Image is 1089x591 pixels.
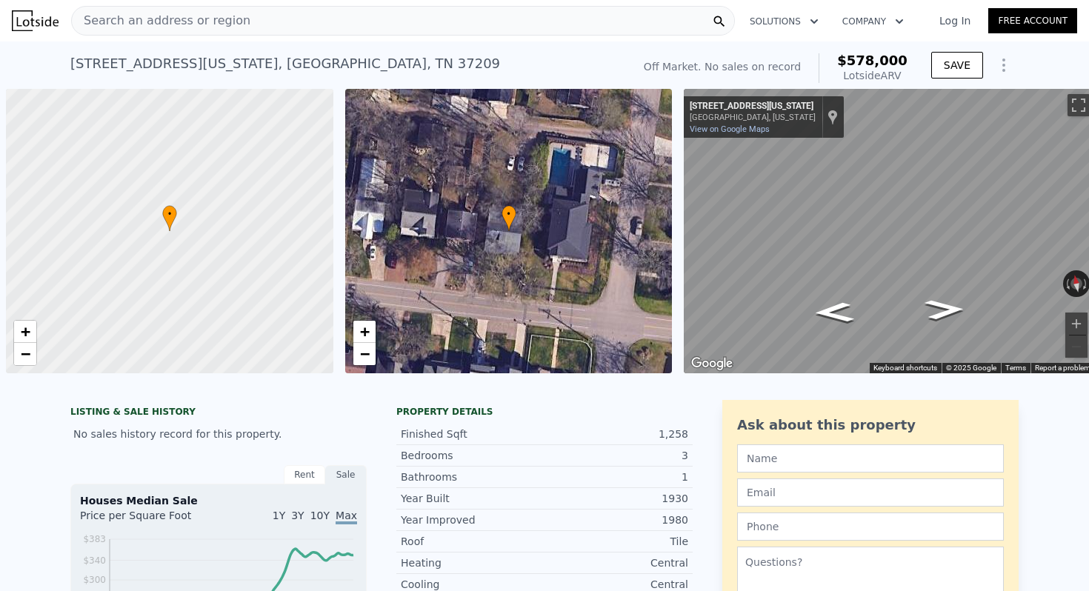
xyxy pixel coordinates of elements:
[70,421,367,447] div: No sales history record for this property.
[353,321,376,343] a: Zoom in
[162,207,177,221] span: •
[80,508,219,532] div: Price per Square Foot
[544,555,688,570] div: Central
[14,321,36,343] a: Zoom in
[737,415,1004,435] div: Ask about this property
[359,344,369,363] span: −
[1068,270,1085,298] button: Reset the view
[72,12,250,30] span: Search an address or region
[353,343,376,365] a: Zoom out
[988,8,1077,33] a: Free Account
[738,8,830,35] button: Solutions
[14,343,36,365] a: Zoom out
[502,207,516,221] span: •
[797,298,870,327] path: Go West, Nebraska Ave
[687,354,736,373] img: Google
[70,53,500,74] div: [STREET_ADDRESS][US_STATE] , [GEOGRAPHIC_DATA] , TN 37209
[83,534,106,544] tspan: $383
[80,493,357,508] div: Houses Median Sale
[284,465,325,484] div: Rent
[873,363,937,373] button: Keyboard shortcuts
[12,10,59,31] img: Lotside
[690,101,816,113] div: [STREET_ADDRESS][US_STATE]
[989,50,1019,80] button: Show Options
[162,205,177,231] div: •
[310,510,330,521] span: 10Y
[644,59,801,74] div: Off Market. No sales on record
[690,124,770,134] a: View on Google Maps
[544,448,688,463] div: 3
[401,491,544,506] div: Year Built
[1063,270,1071,297] button: Rotate counterclockwise
[291,510,304,521] span: 3Y
[830,8,916,35] button: Company
[21,344,30,363] span: −
[908,295,982,324] path: Go East, Nebraska Ave
[401,448,544,463] div: Bedrooms
[502,205,516,231] div: •
[837,68,907,83] div: Lotside ARV
[1065,313,1088,335] button: Zoom in
[70,406,367,421] div: LISTING & SALE HISTORY
[83,575,106,585] tspan: $300
[544,534,688,549] div: Tile
[1065,335,1088,358] button: Zoom out
[837,53,907,68] span: $578,000
[690,113,816,122] div: [GEOGRAPHIC_DATA], [US_STATE]
[21,322,30,341] span: +
[931,52,983,79] button: SAVE
[544,427,688,441] div: 1,258
[1005,364,1026,372] a: Terms (opens in new tab)
[359,322,369,341] span: +
[737,478,1004,507] input: Email
[401,512,544,527] div: Year Improved
[401,555,544,570] div: Heating
[827,109,838,125] a: Show location on map
[922,13,988,28] a: Log In
[396,406,693,418] div: Property details
[544,512,688,527] div: 1980
[544,491,688,506] div: 1930
[687,354,736,373] a: Open this area in Google Maps (opens a new window)
[544,470,688,484] div: 1
[401,470,544,484] div: Bathrooms
[83,555,106,566] tspan: $340
[401,427,544,441] div: Finished Sqft
[737,512,1004,541] input: Phone
[336,510,357,524] span: Max
[273,510,285,521] span: 1Y
[325,465,367,484] div: Sale
[737,444,1004,473] input: Name
[946,364,996,372] span: © 2025 Google
[401,534,544,549] div: Roof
